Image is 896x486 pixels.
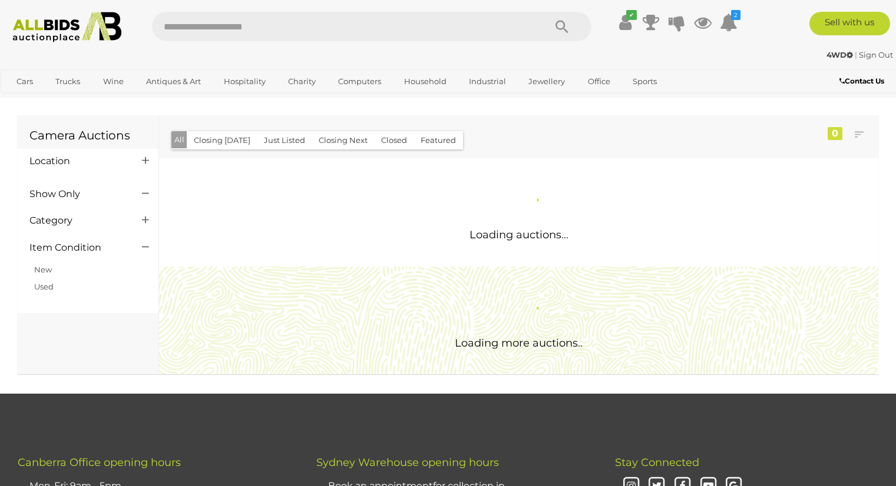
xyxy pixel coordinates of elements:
button: Closing [DATE] [187,131,257,149]
a: Charity [280,72,323,91]
a: 4WD [826,50,855,59]
button: Just Listed [257,131,312,149]
h4: Show Only [29,189,124,199]
a: Household [396,72,454,91]
h4: Category [29,215,124,226]
a: Trucks [48,72,88,91]
a: Jewellery [521,72,573,91]
a: [GEOGRAPHIC_DATA] [9,91,108,111]
a: Wine [95,72,131,91]
a: ✔ [616,12,634,33]
img: Allbids.com.au [6,12,128,42]
i: ✔ [626,10,637,20]
span: | [855,50,857,59]
a: Cars [9,72,41,91]
h1: Camera Auctions [29,129,147,142]
button: Featured [414,131,463,149]
a: Office [580,72,618,91]
h4: Item Condition [29,242,124,253]
a: Industrial [461,72,514,91]
div: 0 [828,127,842,140]
a: Sell with us [809,12,890,35]
h4: Location [29,156,124,167]
a: Sports [625,72,664,91]
a: Hospitality [216,72,273,91]
button: Closed [374,131,414,149]
a: New [34,265,52,274]
a: Antiques & Art [138,72,209,91]
a: Computers [330,72,389,91]
i: 2 [731,10,740,20]
span: Canberra Office opening hours [18,456,181,469]
span: Sydney Warehouse opening hours [316,456,499,469]
a: Used [34,282,54,291]
span: Stay Connected [615,456,699,469]
span: Loading auctions... [470,228,568,241]
button: Closing Next [312,131,375,149]
button: All [171,131,187,148]
button: Search [533,12,591,41]
b: Contact Us [839,76,884,85]
a: Sign Out [859,50,893,59]
span: Loading more auctions.. [455,337,583,349]
a: Contact Us [839,75,887,88]
strong: 4WD [826,50,853,59]
a: 2 [720,12,738,33]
